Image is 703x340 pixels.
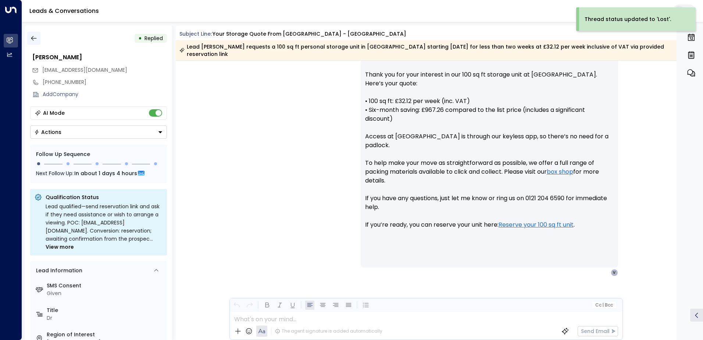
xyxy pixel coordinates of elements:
[611,269,618,276] div: V
[138,32,142,45] div: •
[365,53,614,238] p: Hi [PERSON_NAME], Thank you for your interest in our 100 sq ft storage unit at [GEOGRAPHIC_DATA]....
[47,314,164,322] div: Dr
[232,301,241,310] button: Undo
[46,243,74,251] span: View more
[245,301,254,310] button: Redo
[43,78,167,86] div: [PHONE_NUMBER]
[42,66,127,74] span: vomozabyg@gmail.com
[42,66,127,74] span: [EMAIL_ADDRESS][DOMAIN_NAME]
[43,109,65,117] div: AI Mode
[179,43,672,58] div: Lead [PERSON_NAME] requests a 100 sq ft personal storage unit in [GEOGRAPHIC_DATA] starting [DATE...
[43,91,167,98] div: AddCompany
[30,125,167,139] button: Actions
[36,169,161,177] div: Next Follow Up:
[595,302,613,308] span: Cc Bcc
[47,307,164,314] label: Title
[74,169,137,177] span: In about 1 days 4 hours
[275,328,382,334] div: The agent signature is added automatically
[47,282,164,290] label: SMS Consent
[29,7,99,15] a: Leads & Conversations
[144,35,163,42] span: Replied
[46,202,163,251] div: Lead qualified—send reservation link and ask if they need assistance or wish to arrange a viewing...
[592,302,615,309] button: Cc|Bcc
[47,290,164,297] div: Given
[499,220,574,229] a: Reserve your 100 sq ft unit
[32,53,167,62] div: [PERSON_NAME]
[47,331,164,339] label: Region of Interest
[585,15,671,23] div: Thread status updated to 'Lost'.
[213,30,406,38] div: Your storage quote from [GEOGRAPHIC_DATA] - [GEOGRAPHIC_DATA]
[33,267,82,275] div: Lead Information
[46,194,163,201] p: Qualification Status
[602,302,604,308] span: |
[179,30,212,38] span: Subject Line:
[547,167,573,176] a: box shop
[30,125,167,139] div: Button group with a nested menu
[36,150,161,158] div: Follow Up Sequence
[34,129,61,135] div: Actions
